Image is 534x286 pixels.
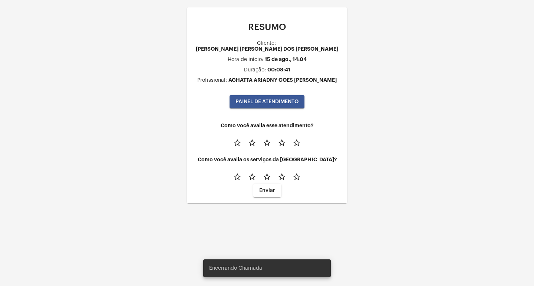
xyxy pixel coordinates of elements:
div: Duração: [244,67,266,73]
p: RESUMO [193,22,341,32]
div: 00:08:41 [267,67,290,73]
mat-icon: star_border [277,172,286,181]
mat-icon: star_border [277,138,286,147]
div: Cliente: [257,41,276,46]
mat-icon: star_border [248,172,257,181]
div: Profissional: [197,78,227,83]
mat-icon: star_border [292,138,301,147]
span: Enviar [259,188,275,193]
mat-icon: star_border [292,172,301,181]
span: Encerrando Chamada [209,265,262,272]
mat-icon: star_border [263,138,271,147]
div: AGHATTA ARIADNY GOES [PERSON_NAME] [228,77,337,83]
h4: Como você avalia os serviços da [GEOGRAPHIC_DATA]? [193,157,341,162]
button: PAINEL DE ATENDIMENTO [230,95,304,108]
button: Enviar [253,184,281,197]
div: 15 de ago., 14:04 [265,57,307,62]
div: [PERSON_NAME] [PERSON_NAME] DOS [PERSON_NAME] [196,46,338,52]
mat-icon: star_border [263,172,271,181]
h4: Como você avalia esse atendimento? [193,123,341,128]
mat-icon: star_border [233,172,242,181]
span: PAINEL DE ATENDIMENTO [235,99,299,104]
div: Hora de inicio: [228,57,263,63]
mat-icon: star_border [233,138,242,147]
mat-icon: star_border [248,138,257,147]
